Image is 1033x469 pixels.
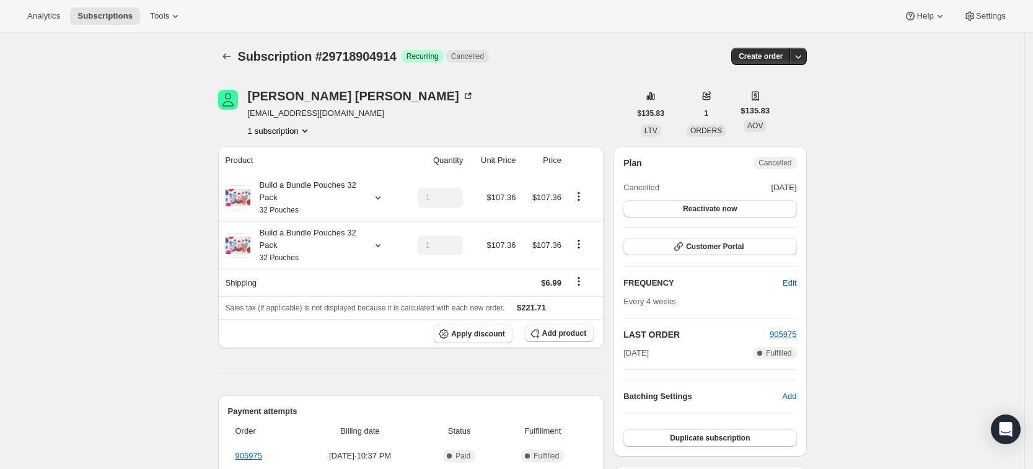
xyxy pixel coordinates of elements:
[623,297,676,306] span: Every 4 weeks
[569,190,589,203] button: Product actions
[623,429,796,447] button: Duplicate subscription
[686,242,744,252] span: Customer Portal
[143,7,189,25] button: Tools
[783,277,796,289] span: Edit
[670,433,750,443] span: Duplicate subscription
[301,450,420,462] span: [DATE] · 10:37 PM
[623,157,642,169] h2: Plan
[517,303,546,312] span: $221.71
[218,90,238,110] span: Laura Cathcart
[541,278,561,287] span: $6.99
[747,121,763,130] span: AOV
[218,147,402,174] th: Product
[542,328,586,338] span: Add product
[775,273,804,293] button: Edit
[741,105,770,117] span: $135.83
[250,227,362,264] div: Build a Bundle Pouches 32 Pack
[917,11,933,21] span: Help
[226,304,505,312] span: Sales tax (if applicable) is not displayed because it is calculated with each new order.
[301,425,420,437] span: Billing date
[238,50,397,63] span: Subscription #29718904914
[623,182,659,194] span: Cancelled
[27,11,60,21] span: Analytics
[228,418,297,445] th: Order
[770,330,796,339] a: 905975
[897,7,953,25] button: Help
[569,237,589,251] button: Product actions
[228,405,594,418] h2: Payment attempts
[250,179,362,216] div: Build a Bundle Pouches 32 Pack
[532,193,561,202] span: $107.36
[623,347,649,359] span: [DATE]
[260,253,299,262] small: 32 Pouches
[991,414,1021,444] div: Open Intercom Messenger
[775,387,804,406] button: Add
[690,126,722,135] span: ORDERS
[623,328,770,341] h2: LAST ORDER
[623,390,782,403] h6: Batching Settings
[525,325,594,342] button: Add product
[569,274,589,288] button: Shipping actions
[532,240,561,250] span: $107.36
[644,126,657,135] span: LTV
[235,451,262,460] a: 905975
[770,328,796,341] button: 905975
[260,206,299,214] small: 32 Pouches
[771,182,797,194] span: [DATE]
[20,7,68,25] button: Analytics
[427,425,491,437] span: Status
[248,107,474,120] span: [EMAIL_ADDRESS][DOMAIN_NAME]
[704,108,708,118] span: 1
[683,204,737,214] span: Reactivate now
[731,48,790,65] button: Create order
[467,147,519,174] th: Unit Price
[782,390,796,403] span: Add
[758,158,791,168] span: Cancelled
[451,51,484,61] span: Cancelled
[519,147,565,174] th: Price
[697,105,716,122] button: 1
[976,11,1006,21] span: Settings
[630,105,672,122] button: $135.83
[248,90,474,102] div: [PERSON_NAME] [PERSON_NAME]
[739,51,783,61] span: Create order
[434,325,512,343] button: Apply discount
[638,108,664,118] span: $135.83
[486,193,516,202] span: $107.36
[486,240,516,250] span: $107.36
[218,48,235,65] button: Subscriptions
[455,451,470,461] span: Paid
[623,277,783,289] h2: FREQUENCY
[956,7,1013,25] button: Settings
[623,238,796,255] button: Customer Portal
[70,7,140,25] button: Subscriptions
[150,11,169,21] span: Tools
[534,451,559,461] span: Fulfilled
[402,147,467,174] th: Quantity
[77,11,133,21] span: Subscriptions
[407,51,439,61] span: Recurring
[766,348,791,358] span: Fulfilled
[623,200,796,217] button: Reactivate now
[218,269,402,296] th: Shipping
[248,125,311,137] button: Product actions
[451,329,505,339] span: Apply discount
[499,425,586,437] span: Fulfillment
